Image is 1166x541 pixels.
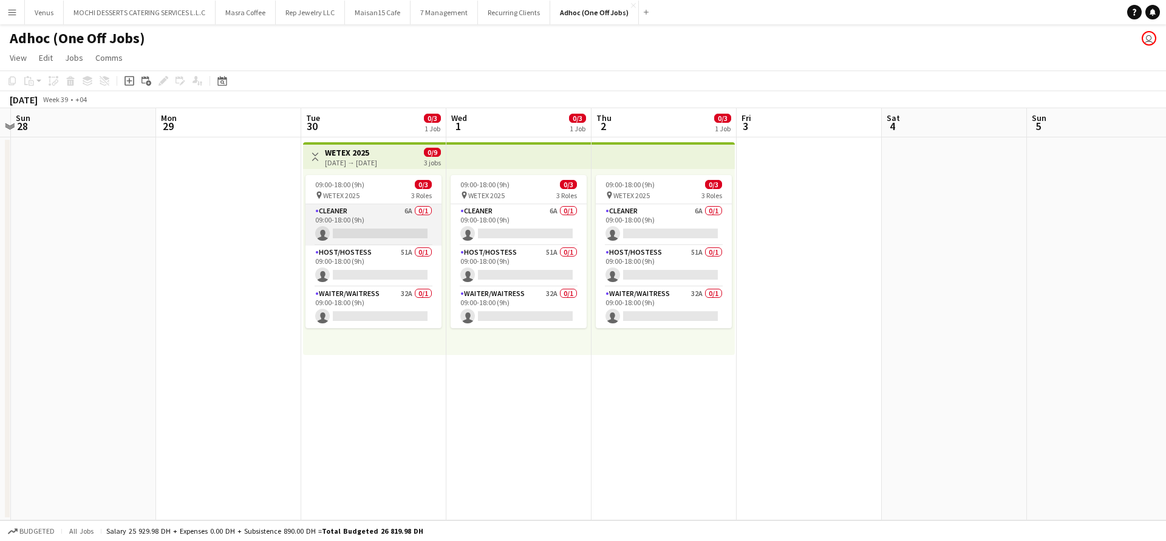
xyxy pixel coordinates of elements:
div: 3 jobs [424,157,441,167]
button: Adhoc (One Off Jobs) [550,1,639,24]
app-user-avatar: Rudi Yriarte [1142,31,1156,46]
app-job-card: 09:00-18:00 (9h)0/3 WETEX 20253 RolesCleaner6A0/109:00-18:00 (9h) Host/Hostess51A0/109:00-18:00 (... [451,175,587,328]
button: Rep Jewelry LLC [276,1,345,24]
span: WETEX 2025 [468,191,505,200]
span: Budgeted [19,527,55,536]
app-card-role: Host/Hostess51A0/109:00-18:00 (9h) [305,246,442,287]
span: 1 [449,119,467,133]
button: 7 Management [411,1,478,24]
button: Maisan15 Cafe [345,1,411,24]
span: 3 Roles [701,191,722,200]
div: 1 Job [715,124,731,133]
div: Salary 25 929.98 DH + Expenses 0.00 DH + Subsistence 890.00 DH = [106,526,423,536]
span: 0/3 [415,180,432,189]
span: 28 [14,119,30,133]
span: Wed [451,112,467,123]
app-card-role: Cleaner6A0/109:00-18:00 (9h) [596,204,732,246]
div: [DATE] [10,94,38,106]
span: WETEX 2025 [323,191,360,200]
span: Sun [1032,112,1046,123]
div: +04 [75,95,87,104]
h1: Adhoc (One Off Jobs) [10,29,145,47]
span: Comms [95,52,123,63]
a: View [5,50,32,66]
span: WETEX 2025 [613,191,650,200]
div: [DATE] → [DATE] [325,158,377,167]
span: 0/3 [560,180,577,189]
span: 30 [304,119,320,133]
button: Budgeted [6,525,56,538]
span: 29 [159,119,177,133]
app-card-role: Host/Hostess51A0/109:00-18:00 (9h) [596,246,732,287]
span: 0/3 [569,114,586,123]
button: MOCHI DESSERTS CATERING SERVICES L.L.C [64,1,216,24]
app-card-role: Waiter/Waitress32A0/109:00-18:00 (9h) [596,287,732,328]
button: Recurring Clients [478,1,550,24]
span: Total Budgeted 26 819.98 DH [322,526,423,536]
app-card-role: Host/Hostess51A0/109:00-18:00 (9h) [451,246,587,287]
span: 3 [740,119,751,133]
a: Comms [90,50,128,66]
span: Edit [39,52,53,63]
span: Jobs [65,52,83,63]
a: Edit [34,50,58,66]
span: Week 39 [40,95,70,104]
span: 5 [1030,119,1046,133]
a: Jobs [60,50,88,66]
span: 0/3 [705,180,722,189]
app-card-role: Waiter/Waitress32A0/109:00-18:00 (9h) [451,287,587,328]
span: 09:00-18:00 (9h) [460,180,510,189]
h3: WETEX 2025 [325,147,377,158]
span: 0/3 [714,114,731,123]
app-card-role: Waiter/Waitress32A0/109:00-18:00 (9h) [305,287,442,328]
button: Masra Coffee [216,1,276,24]
span: Sun [16,112,30,123]
span: 2 [595,119,612,133]
app-card-role: Cleaner6A0/109:00-18:00 (9h) [305,204,442,246]
app-job-card: 09:00-18:00 (9h)0/3 WETEX 20253 RolesCleaner6A0/109:00-18:00 (9h) Host/Hostess51A0/109:00-18:00 (... [596,175,732,328]
span: 3 Roles [556,191,577,200]
span: 4 [885,119,900,133]
div: 1 Job [424,124,440,133]
div: 1 Job [570,124,585,133]
button: Venus [25,1,64,24]
span: 0/3 [424,114,441,123]
span: View [10,52,27,63]
app-job-card: 09:00-18:00 (9h)0/3 WETEX 20253 RolesCleaner6A0/109:00-18:00 (9h) Host/Hostess51A0/109:00-18:00 (... [305,175,442,328]
span: 0/9 [424,148,441,157]
span: Sat [887,112,900,123]
span: 3 Roles [411,191,432,200]
span: Tue [306,112,320,123]
span: 09:00-18:00 (9h) [605,180,655,189]
span: Thu [596,112,612,123]
app-card-role: Cleaner6A0/109:00-18:00 (9h) [451,204,587,246]
span: 09:00-18:00 (9h) [315,180,364,189]
span: Mon [161,112,177,123]
span: Fri [742,112,751,123]
span: All jobs [67,526,96,536]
